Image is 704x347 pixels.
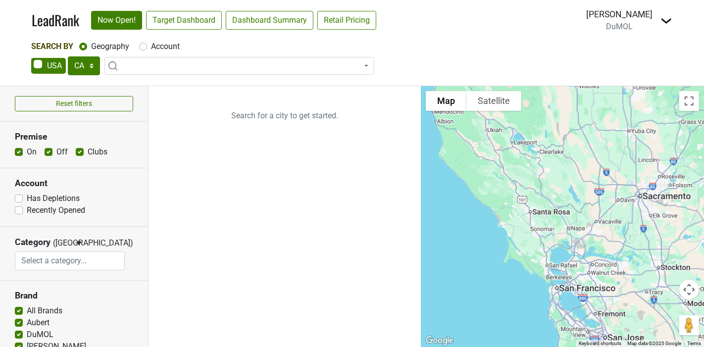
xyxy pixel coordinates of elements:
[660,15,672,27] img: Dropdown Menu
[627,341,681,346] span: Map data ©2025 Google
[466,91,521,111] button: Show satellite imagery
[423,334,456,347] a: Open this area in Google Maps (opens a new window)
[606,22,633,31] span: DuMOL
[586,8,653,21] div: [PERSON_NAME]
[56,146,68,158] label: Off
[679,315,699,335] button: Drag Pegman onto the map to open Street View
[31,42,73,51] span: Search By
[146,11,222,30] a: Target Dashboard
[91,11,142,30] a: Now Open!
[15,132,133,142] h3: Premise
[15,96,133,111] button: Reset filters
[15,178,133,189] h3: Account
[15,251,125,270] input: Select a category...
[91,41,129,52] label: Geography
[687,341,701,346] a: Terms (opens in new tab)
[679,280,699,299] button: Map camera controls
[32,10,79,31] a: LeadRank
[226,11,313,30] a: Dashboard Summary
[579,340,621,347] button: Keyboard shortcuts
[149,86,421,146] p: Search for a city to get started.
[317,11,376,30] a: Retail Pricing
[27,317,50,329] label: Aubert
[15,291,133,301] h3: Brand
[679,91,699,111] button: Toggle fullscreen view
[27,329,53,341] label: DuMOL
[27,305,62,317] label: All Brands
[426,91,466,111] button: Show street map
[423,334,456,347] img: Google
[53,237,73,251] span: ([GEOGRAPHIC_DATA])
[27,146,37,158] label: On
[27,204,85,216] label: Recently Opened
[151,41,180,52] label: Account
[27,193,80,204] label: Has Depletions
[15,237,50,248] h3: Category
[88,146,107,158] label: Clubs
[75,239,83,248] span: ▼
